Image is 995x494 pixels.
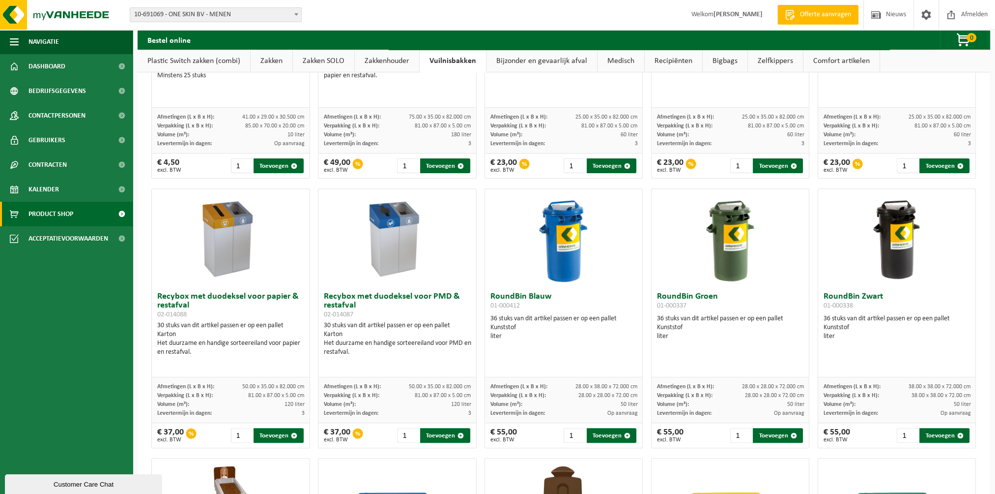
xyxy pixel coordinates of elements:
div: 30 stuks van dit artikel passen er op een pallet [323,321,471,357]
span: 180 liter [451,132,471,138]
button: Toevoegen [919,158,969,173]
div: 30 stuks van dit artikel passen er op een pallet [157,321,304,357]
div: € 49,00 [323,158,350,173]
span: 50.00 x 35.00 x 82.000 cm [242,384,305,390]
input: 1 [730,158,752,173]
h3: Recybox met duodeksel voor PMD & restafval [323,292,471,319]
span: Verpakking (L x B x H): [656,123,712,129]
span: excl. BTW [157,167,181,173]
a: Bijzonder en gevaarlijk afval [486,50,597,72]
span: Levertermijn in dagen: [823,141,878,147]
button: 0 [940,30,989,50]
span: Gebruikers [28,128,65,153]
div: Kunststof [823,323,970,332]
span: Op aanvraag [274,141,305,147]
span: excl. BTW [157,437,183,443]
span: 28.00 x 28.00 x 72.00 cm [744,393,804,399]
input: 1 [397,428,419,443]
span: excl. BTW [823,167,850,173]
span: Volume (m³): [323,132,355,138]
div: € 55,00 [656,428,683,443]
span: Op aanvraag [773,410,804,416]
div: liter [656,332,804,341]
span: Verpakking (L x B x H): [323,393,379,399]
span: Volume (m³): [490,132,522,138]
span: Bedrijfsgegevens [28,79,86,103]
button: Toevoegen [753,158,803,173]
h3: RoundBin Zwart [823,292,970,312]
span: Verpakking (L x B x H): [157,123,212,129]
img: 01-000337 [706,189,755,287]
span: 0 [967,33,976,42]
span: 10-691069 - ONE SKIN BV - MENEN [130,8,301,22]
span: Afmetingen (L x B x H): [823,384,880,390]
div: € 37,00 [157,428,183,443]
a: Zelfkippers [748,50,803,72]
span: Afmetingen (L x B x H): [656,114,713,120]
a: Zakken SOLO [293,50,354,72]
div: € 23,00 [656,158,683,173]
span: Levertermijn in dagen: [656,410,711,416]
span: 3 [967,141,970,147]
h3: RoundBin Blauw [490,292,637,312]
div: € 23,00 [823,158,850,173]
span: Levertermijn in dagen: [157,141,211,147]
span: Volume (m³): [157,132,189,138]
span: excl. BTW [323,167,350,173]
span: Contracten [28,153,67,177]
iframe: chat widget [5,472,164,494]
strong: [PERSON_NAME] [713,11,763,18]
span: Afmetingen (L x B x H): [323,384,380,390]
span: Verpakking (L x B x H): [490,123,545,129]
img: 02-014087 [348,189,446,287]
span: 10 liter [287,132,305,138]
span: Volume (m³): [823,132,855,138]
span: 01-000337 [656,302,686,309]
span: 50 liter [787,401,804,407]
div: € 23,00 [490,158,516,173]
span: 38.00 x 38.00 x 72.00 cm [911,393,970,399]
span: Afmetingen (L x B x H): [490,384,547,390]
button: Toevoegen [420,428,470,443]
button: Toevoegen [753,428,803,443]
h3: RoundBin Groen [656,292,804,312]
button: Toevoegen [254,428,304,443]
span: Levertermijn in dagen: [656,141,711,147]
span: 3 [302,410,305,416]
a: Recipiënten [645,50,702,72]
span: 01-000338 [823,302,853,309]
span: Afmetingen (L x B x H): [490,114,547,120]
input: 1 [730,428,752,443]
div: € 4,50 [157,158,181,173]
span: Acceptatievoorwaarden [28,226,108,251]
span: 75.00 x 35.00 x 82.000 cm [409,114,471,120]
span: Verpakking (L x B x H): [823,393,879,399]
span: Verpakking (L x B x H): [490,393,545,399]
span: Kalender [28,177,59,202]
span: Verpakking (L x B x H): [823,123,879,129]
span: 50 liter [620,401,637,407]
span: Verpakking (L x B x H): [656,393,712,399]
div: Het duurzame en handige sorteereiland voor papier en restafval. [157,339,304,357]
a: Medisch [597,50,644,72]
span: Levertermijn in dagen: [490,410,544,416]
a: Zakkenhouder [355,50,419,72]
span: 81.00 x 87.00 x 5.00 cm [415,123,471,129]
input: 1 [897,428,918,443]
span: 120 liter [451,401,471,407]
span: 28.00 x 28.00 x 72.00 cm [578,393,637,399]
span: Offerte aanvragen [797,10,853,20]
button: Toevoegen [587,158,637,173]
span: Levertermijn in dagen: [823,410,878,416]
span: 38.00 x 38.00 x 72.000 cm [908,384,970,390]
span: 01-000412 [490,302,519,309]
span: Dashboard [28,54,65,79]
div: € 55,00 [490,428,516,443]
button: Toevoegen [254,158,304,173]
span: 02-014088 [157,311,186,318]
span: 50 liter [953,401,970,407]
span: Op aanvraag [607,410,637,416]
span: 28.00 x 28.00 x 72.000 cm [741,384,804,390]
span: 60 liter [620,132,637,138]
span: 3 [468,410,471,416]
